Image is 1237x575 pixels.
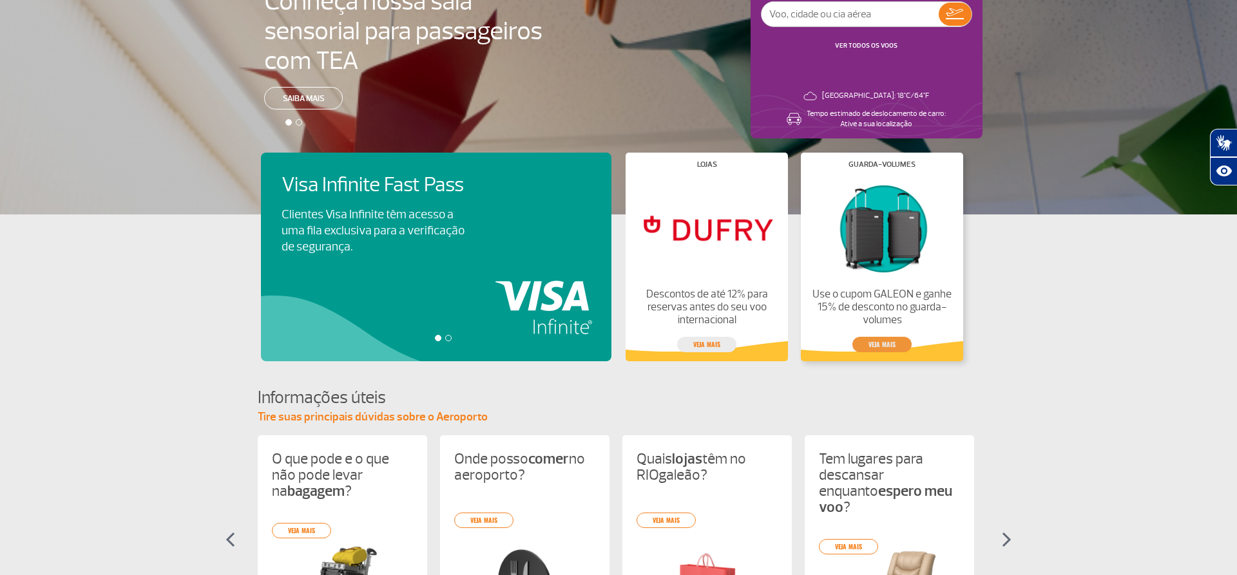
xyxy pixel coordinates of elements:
[454,513,513,528] a: veja mais
[819,451,960,515] p: Tem lugares para descansar enquanto ?
[835,41,897,50] a: VER TODOS OS VOOS
[1002,532,1012,547] img: seta-direita
[831,41,901,51] button: VER TODOS OS VOOS
[282,207,465,255] p: Clientes Visa Infinite têm acesso a uma fila exclusiva para a verificação de segurança.
[807,109,946,129] p: Tempo estimado de deslocamento de carro: Ative a sua localização
[528,449,569,468] strong: comer
[812,288,952,326] p: Use o cupom GALEON e ganhe 15% de desconto no guarda-volumes
[637,513,696,528] a: veja mais
[1210,129,1237,157] button: Abrir tradutor de língua de sinais.
[812,178,952,278] img: Guarda-volumes
[225,532,235,547] img: seta-esquerda
[819,539,878,554] a: veja mais
[272,523,331,538] a: veja mais
[264,87,343,109] a: Saiba mais
[287,482,345,500] strong: bagagem
[258,410,979,425] p: Tire suas principais dúvidas sobre o Aeroporto
[852,337,912,352] a: veja mais
[672,449,702,468] strong: lojas
[454,451,595,483] p: Onde posso no aeroporto?
[1210,157,1237,185] button: Abrir recursos assistivos.
[282,173,486,197] h4: Visa Infinite Fast Pass
[697,161,717,168] h4: Lojas
[1210,129,1237,185] div: Plugin de acessibilidade da Hand Talk.
[819,482,952,516] strong: espero meu voo
[822,91,929,101] p: [GEOGRAPHIC_DATA]: 18°C/64°F
[677,337,736,352] a: veja mais
[637,451,778,483] p: Quais têm no RIOgaleão?
[637,288,777,326] p: Descontos de até 12% para reservas antes do seu voo internacional
[282,173,591,255] a: Visa Infinite Fast PassClientes Visa Infinite têm acesso a uma fila exclusiva para a verificação ...
[272,451,413,499] p: O que pode e o que não pode levar na ?
[637,178,777,278] img: Lojas
[258,386,979,410] h4: Informações úteis
[762,2,939,26] input: Voo, cidade ou cia aérea
[849,161,916,168] h4: Guarda-volumes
